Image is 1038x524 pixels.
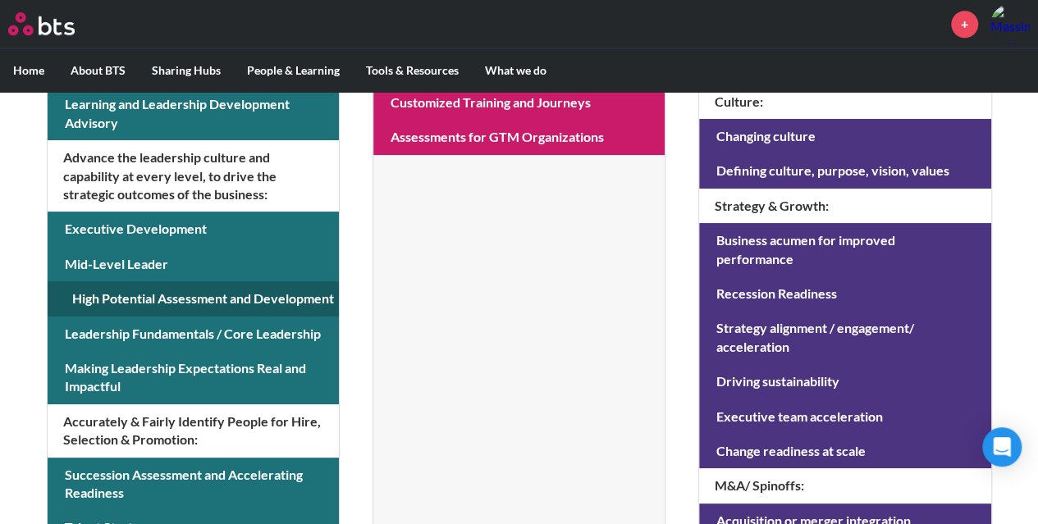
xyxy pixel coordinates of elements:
a: + [951,11,978,38]
label: Sharing Hubs [139,49,234,92]
a: Profile [990,4,1030,43]
img: Massimo Posarelli [990,4,1030,43]
img: BTS Logo [8,12,75,35]
label: What we do [472,49,560,92]
a: Go home [8,12,105,35]
label: About BTS [57,49,139,92]
h4: M&A/ Spinoffs : [699,468,990,503]
h4: Strategy & Growth : [699,189,990,223]
h4: Advance the leadership culture and capability at every level, to drive the strategic outcomes of ... [48,140,339,212]
h4: Accurately & Fairly Identify People for Hire, Selection & Promotion : [48,404,339,458]
label: People & Learning [234,49,353,92]
div: Open Intercom Messenger [982,427,1022,467]
label: Tools & Resources [353,49,472,92]
h4: Culture : [699,84,990,119]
